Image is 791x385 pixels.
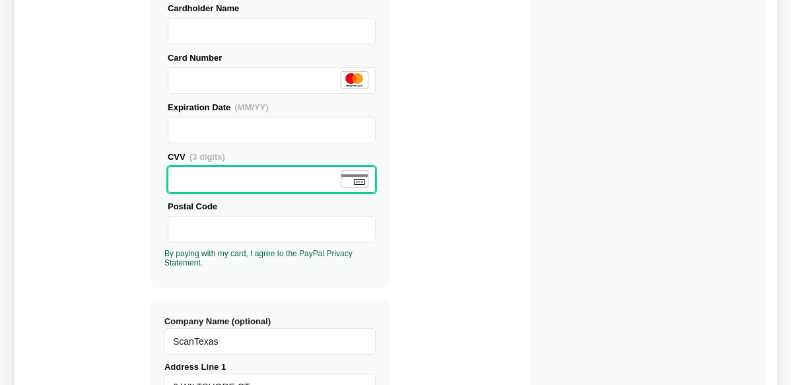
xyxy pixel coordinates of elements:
[174,18,370,44] iframe: Secure Credit Card Frame - Cardholder Name
[189,152,225,162] span: (3 digits)
[234,102,268,112] span: (MM/YY)
[168,100,376,114] div: Expiration Date
[174,167,370,192] iframe: Secure Credit Card Frame - CVV
[168,199,376,213] div: Postal Code
[174,217,370,242] iframe: Secure Credit Card Frame - Postal Code
[164,328,376,355] input: Company Name (optional)
[164,249,353,267] a: By paying with my card, I agree to the PayPal Privacy Statement.
[168,150,376,164] div: CVV
[164,316,376,355] label: Company Name (optional)
[168,1,376,15] div: Cardholder Name
[174,68,370,93] iframe: Secure Credit Card Frame - Credit Card Number
[168,51,376,65] div: Card Number
[174,118,370,143] iframe: Secure Credit Card Frame - Expiration Date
